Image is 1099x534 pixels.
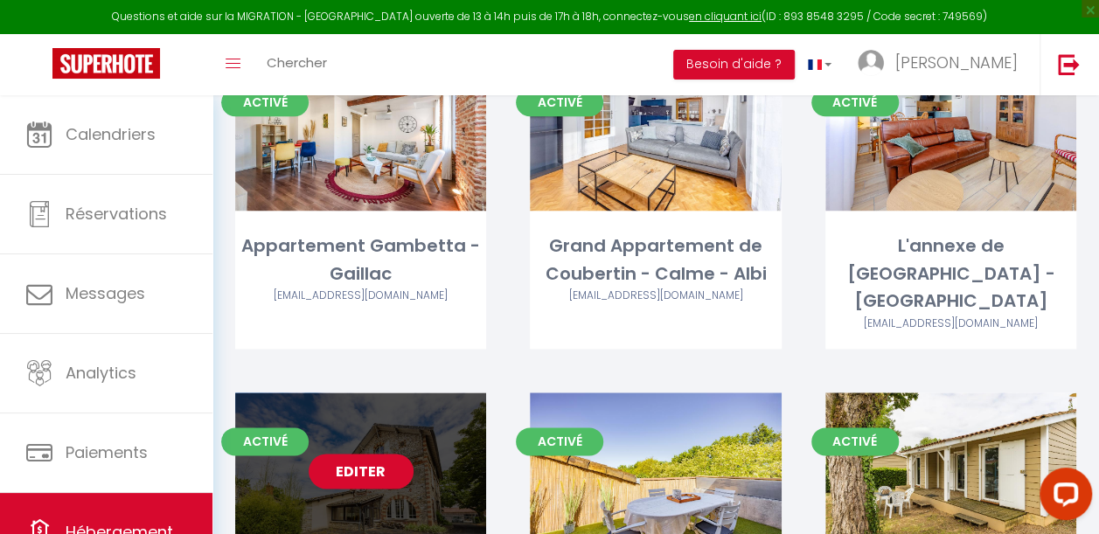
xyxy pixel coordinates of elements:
span: Calendriers [66,123,156,145]
span: Réservations [66,203,167,225]
img: Super Booking [52,48,160,79]
button: Besoin d'aide ? [673,50,795,80]
a: Chercher [254,34,340,95]
a: Editer [603,114,708,149]
div: Appartement Gambetta - Gaillac [235,232,486,288]
span: Activé [221,427,309,455]
span: Analytics [66,362,136,384]
span: Activé [811,88,899,116]
div: Airbnb [825,316,1076,332]
span: Messages [66,282,145,304]
img: logout [1058,53,1080,75]
div: Airbnb [530,288,781,304]
a: Editer [309,454,414,489]
span: Activé [221,88,309,116]
a: en cliquant ici [689,9,762,24]
span: Activé [516,88,603,116]
a: Editer [603,454,708,489]
a: ... [PERSON_NAME] [845,34,1040,95]
img: ... [858,50,884,76]
span: Paiements [66,441,148,463]
a: Editer [309,114,414,149]
div: Grand Appartement de Coubertin - Calme - Albi [530,232,781,288]
span: Activé [516,427,603,455]
div: Airbnb [235,288,486,304]
span: Activé [811,427,899,455]
iframe: LiveChat chat widget [1026,461,1099,534]
span: [PERSON_NAME] [895,52,1018,73]
a: Editer [898,114,1003,149]
div: L'annexe de [GEOGRAPHIC_DATA] - [GEOGRAPHIC_DATA] [825,232,1076,315]
span: Chercher [267,53,327,72]
a: Editer [898,454,1003,489]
